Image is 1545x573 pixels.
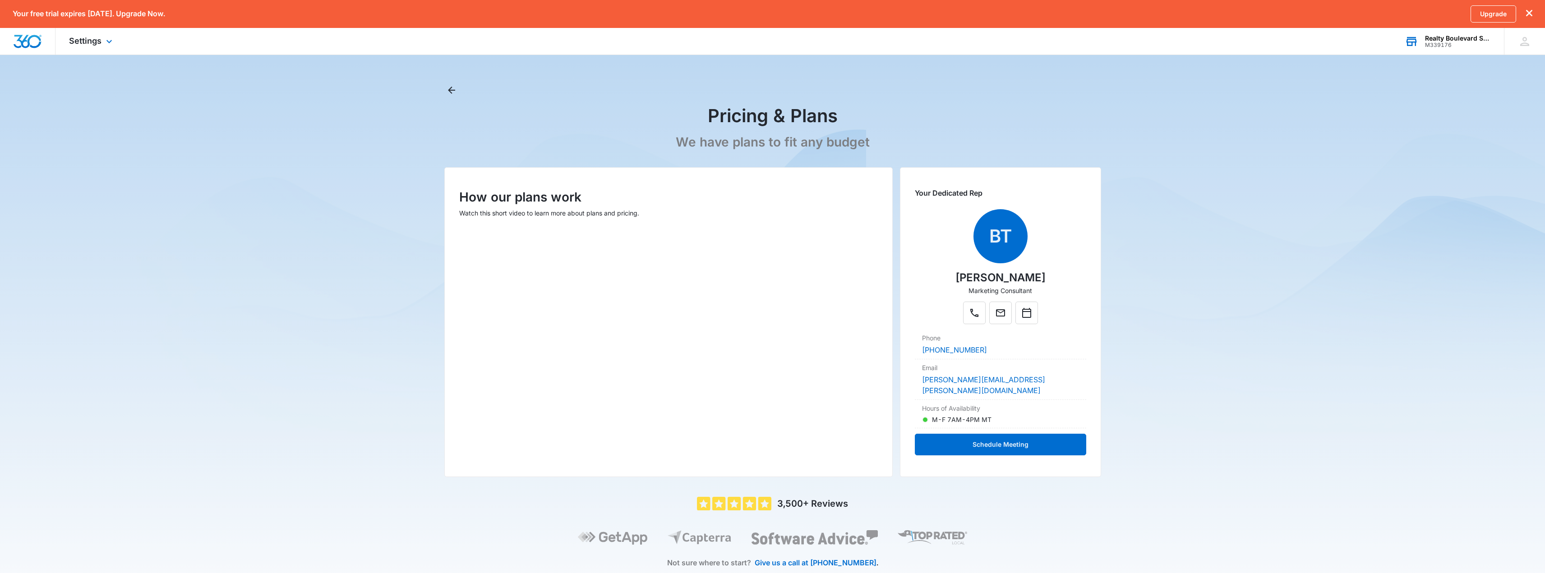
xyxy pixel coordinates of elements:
[708,105,838,127] h1: Pricing & Plans
[932,415,992,424] p: M-F 7AM-4PM MT
[922,403,1079,413] dt: Hours of Availability
[915,359,1086,400] div: Email[PERSON_NAME][EMAIL_ADDRESS][PERSON_NAME][DOMAIN_NAME]
[973,209,1028,263] span: BT
[755,557,878,568] p: .
[915,400,1086,428] div: Hours of AvailabilityM-F 7AM-4PM MT
[1471,5,1516,23] a: Upgrade
[915,188,1086,198] p: Your Dedicated Rep
[922,375,1045,395] a: [PERSON_NAME][EMAIL_ADDRESS][PERSON_NAME][DOMAIN_NAME]
[444,83,459,97] button: Back
[459,208,878,218] p: Watch this short video to learn more about plans and pricing.
[667,557,751,568] p: Not sure where to start?
[13,9,165,18] p: Your free trial expires [DATE]. Upgrade Now.
[898,530,967,545] img: Top Rated Local
[578,530,647,545] img: GetApp
[1015,302,1038,324] button: Calendar
[989,302,1012,324] button: Mail
[752,530,878,545] img: Software Advice
[969,286,1032,295] p: Marketing Consultant
[55,28,128,55] div: Settings
[667,530,732,545] img: Capterra
[1526,9,1532,18] button: dismiss this dialog
[459,227,878,462] iframe: How our plans work
[955,270,1046,286] p: [PERSON_NAME]
[922,363,1079,372] dt: Email
[963,302,986,324] button: Phone
[777,497,848,510] p: 3,500+ Reviews
[459,188,878,206] p: How our plans work
[922,345,987,354] a: [PHONE_NUMBER]
[676,134,870,150] p: We have plans to fit any budget
[922,333,1079,343] dt: Phone
[915,330,1086,359] div: Phone[PHONE_NUMBER]
[1425,42,1491,48] div: account id
[755,558,876,567] a: Give us a call at [PHONE_NUMBER]
[915,434,1086,455] button: Schedule Meeting
[1425,35,1491,42] div: account name
[69,36,101,46] span: Settings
